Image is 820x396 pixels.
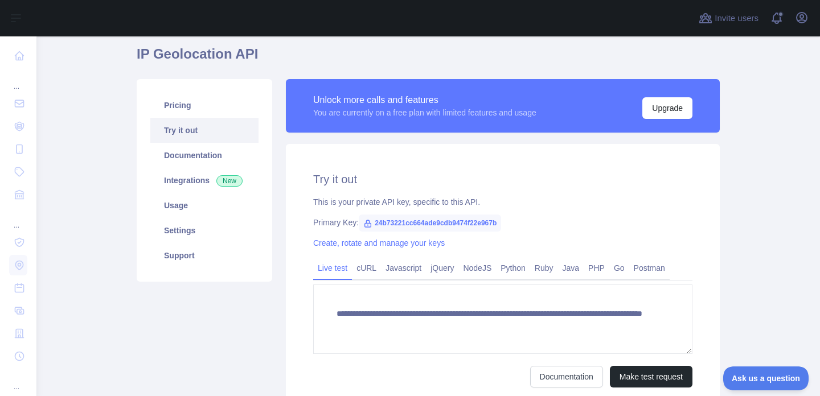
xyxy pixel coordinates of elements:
a: Go [609,259,629,277]
a: jQuery [426,259,458,277]
div: This is your private API key, specific to this API. [313,196,692,208]
button: Upgrade [642,97,692,119]
a: cURL [352,259,381,277]
iframe: Toggle Customer Support [723,366,809,390]
a: Create, rotate and manage your keys [313,238,445,247]
button: Make test request [610,366,692,387]
a: Documentation [530,366,603,387]
a: Try it out [150,118,259,143]
div: ... [9,369,27,391]
button: Invite users [696,9,761,27]
div: You are currently on a free plan with limited features and usage [313,107,536,118]
span: New [216,175,243,187]
div: ... [9,207,27,230]
a: Postman [629,259,670,277]
a: Settings [150,218,259,243]
a: Usage [150,193,259,218]
a: Integrations New [150,168,259,193]
a: Javascript [381,259,426,277]
a: Ruby [530,259,558,277]
a: Python [496,259,530,277]
a: Support [150,243,259,268]
div: ... [9,68,27,91]
a: Documentation [150,143,259,168]
span: 24b73221cc664ade9cdb9474f22e967b [359,214,501,232]
div: Primary Key: [313,217,692,228]
a: Pricing [150,93,259,118]
a: Live test [313,259,352,277]
span: Invite users [715,12,758,25]
a: Java [558,259,584,277]
h2: Try it out [313,171,692,187]
div: Unlock more calls and features [313,93,536,107]
h1: IP Geolocation API [137,45,720,72]
a: NodeJS [458,259,496,277]
a: PHP [584,259,609,277]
